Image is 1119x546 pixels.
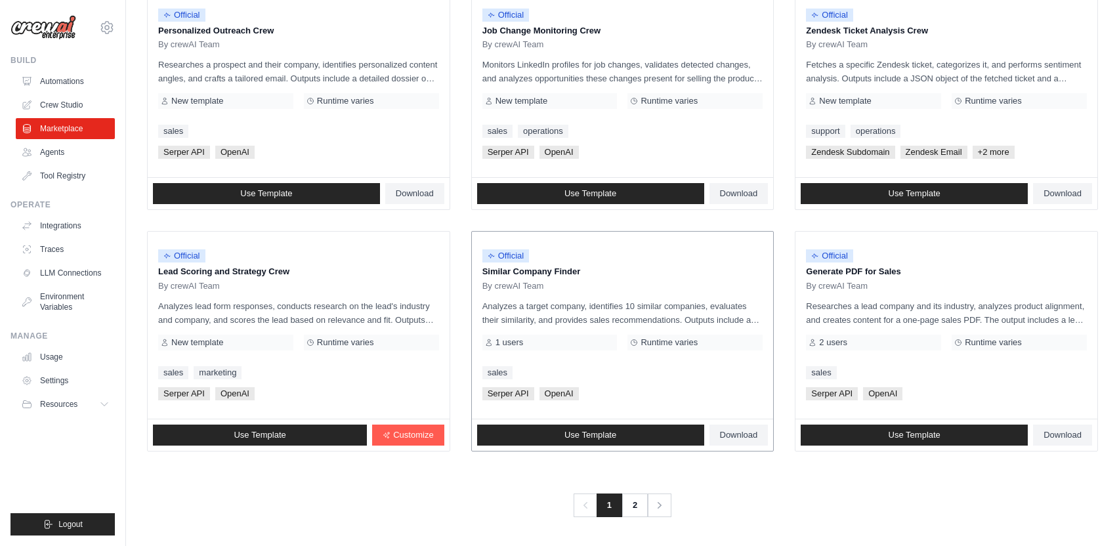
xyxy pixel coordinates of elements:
[158,387,210,400] span: Serper API
[806,249,853,262] span: Official
[539,387,579,400] span: OpenAI
[482,299,763,327] p: Analyzes a target company, identifies 10 similar companies, evaluates their similarity, and provi...
[496,337,524,348] span: 1 users
[16,118,115,139] a: Marketplace
[171,96,223,106] span: New template
[11,15,76,40] img: Logo
[1044,430,1082,440] span: Download
[482,58,763,85] p: Monitors LinkedIn profiles for job changes, validates detected changes, and analyzes opportunitie...
[11,331,115,341] div: Manage
[58,519,83,530] span: Logout
[597,493,622,517] span: 1
[158,281,220,291] span: By crewAI Team
[806,281,868,291] span: By crewAI Team
[158,366,188,379] a: sales
[819,96,871,106] span: New template
[482,39,544,50] span: By crewAI Team
[806,387,858,400] span: Serper API
[482,249,530,262] span: Official
[720,430,758,440] span: Download
[806,125,845,138] a: support
[158,58,439,85] p: Researches a prospect and their company, identifies personalized content angles, and crafts a tai...
[16,215,115,236] a: Integrations
[158,146,210,159] span: Serper API
[806,39,868,50] span: By crewAI Team
[317,337,374,348] span: Runtime varies
[16,71,115,92] a: Automations
[1044,188,1082,199] span: Download
[482,387,534,400] span: Serper API
[482,146,534,159] span: Serper API
[496,96,547,106] span: New template
[158,299,439,327] p: Analyzes lead form responses, conducts research on the lead's industry and company, and scores th...
[482,125,513,138] a: sales
[11,513,115,535] button: Logout
[709,425,769,446] a: Download
[709,183,769,204] a: Download
[16,94,115,115] a: Crew Studio
[1033,183,1092,204] a: Download
[806,58,1087,85] p: Fetches a specific Zendesk ticket, categorizes it, and performs sentiment analysis. Outputs inclu...
[482,265,763,278] p: Similar Company Finder
[240,188,292,199] span: Use Template
[158,249,205,262] span: Official
[11,55,115,66] div: Build
[574,493,671,517] nav: Pagination
[171,337,223,348] span: New template
[16,286,115,318] a: Environment Variables
[158,9,205,22] span: Official
[806,24,1087,37] p: Zendesk Ticket Analysis Crew
[234,430,285,440] span: Use Template
[889,430,940,440] span: Use Template
[482,366,513,379] a: sales
[641,337,698,348] span: Runtime varies
[518,125,568,138] a: operations
[16,142,115,163] a: Agents
[801,183,1028,204] a: Use Template
[16,370,115,391] a: Settings
[153,425,367,446] a: Use Template
[16,262,115,283] a: LLM Connections
[889,188,940,199] span: Use Template
[16,346,115,367] a: Usage
[482,281,544,291] span: By crewAI Team
[806,9,853,22] span: Official
[806,366,836,379] a: sales
[641,96,698,106] span: Runtime varies
[396,188,434,199] span: Download
[158,125,188,138] a: sales
[482,9,530,22] span: Official
[385,183,444,204] a: Download
[900,146,967,159] span: Zendesk Email
[372,425,444,446] a: Customize
[801,425,1028,446] a: Use Template
[564,188,616,199] span: Use Template
[819,337,847,348] span: 2 users
[863,387,902,400] span: OpenAI
[158,265,439,278] p: Lead Scoring and Strategy Crew
[806,299,1087,327] p: Researches a lead company and its industry, analyzes product alignment, and creates content for a...
[16,165,115,186] a: Tool Registry
[158,39,220,50] span: By crewAI Team
[1033,425,1092,446] a: Download
[16,394,115,415] button: Resources
[40,399,77,409] span: Resources
[215,387,255,400] span: OpenAI
[622,493,648,517] a: 2
[806,265,1087,278] p: Generate PDF for Sales
[851,125,901,138] a: operations
[965,96,1022,106] span: Runtime varies
[11,199,115,210] div: Operate
[973,146,1015,159] span: +2 more
[539,146,579,159] span: OpenAI
[153,183,380,204] a: Use Template
[16,239,115,260] a: Traces
[393,430,433,440] span: Customize
[317,96,374,106] span: Runtime varies
[482,24,763,37] p: Job Change Monitoring Crew
[965,337,1022,348] span: Runtime varies
[477,183,704,204] a: Use Template
[720,188,758,199] span: Download
[564,430,616,440] span: Use Template
[477,425,704,446] a: Use Template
